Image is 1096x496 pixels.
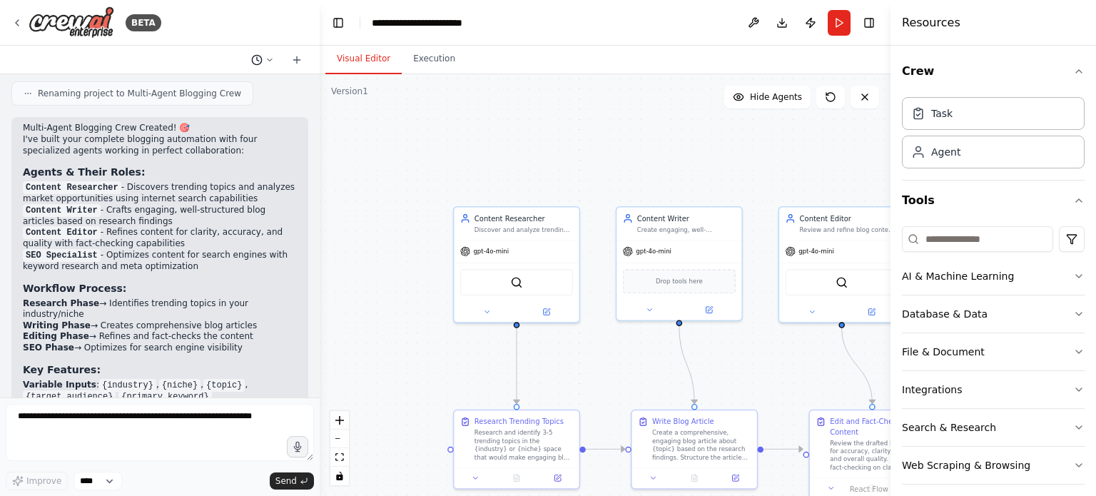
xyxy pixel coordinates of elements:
[26,475,61,487] span: Improve
[475,417,564,427] div: Research Trending Topics
[331,86,368,97] div: Version 1
[830,439,928,472] div: Review the drafted blog article for accuracy, clarity, grammar, and overall quality. Perform fact...
[29,6,114,39] img: Logo
[23,364,101,375] strong: Key Features:
[118,390,211,403] code: {primary_keyword}
[902,307,988,321] div: Database & Data
[902,181,1085,221] button: Tools
[23,380,96,390] strong: Variable Inputs
[652,417,714,427] div: Write Blog Article
[902,447,1085,484] button: Web Scraping & Browsing
[23,283,126,294] strong: Workflow Process:
[330,411,349,485] div: React Flow controls
[23,390,116,403] code: {target_audience}
[510,276,522,288] img: SerperDevTool
[23,343,297,354] li: → Optimizes for search engine visibility
[902,221,1085,496] div: Tools
[517,306,574,318] button: Open in side panel
[325,44,402,74] button: Visual Editor
[674,325,700,404] g: Edge from 775cb626-bc67-4393-8552-009a753cdf5a to c9ce00f1-b4a5-44cd-955a-f00933b701df
[270,472,314,490] button: Send
[330,467,349,485] button: toggle interactivity
[637,213,736,223] div: Content Writer
[673,472,716,484] button: No output available
[330,411,349,430] button: zoom in
[23,380,297,403] li: : , , , ,
[616,206,743,321] div: Content WriterCreate engaging, well-structured blog articles about {topic} that capture readers' ...
[473,248,509,255] span: gpt-4o-mini
[6,472,68,490] button: Improve
[245,51,280,69] button: Switch to previous chat
[800,213,898,223] div: Content Editor
[680,304,737,316] button: Open in side panel
[126,14,161,31] div: BETA
[475,226,573,233] div: Discover and analyze trending topics in {industry} or {niche}, identifying viral content patterns...
[859,13,879,33] button: Hide right sidebar
[203,379,245,392] code: {topic}
[902,258,1085,295] button: AI & Machine Learning
[902,14,960,31] h4: Resources
[850,485,888,493] a: React Flow attribution
[631,410,758,490] div: Write Blog ArticleCreate a comprehensive, engaging blog article about {topic} based on the resear...
[902,458,1030,472] div: Web Scraping & Browsing
[23,123,297,134] h2: Multi-Agent Blogging Crew Created! 🎯
[99,379,156,392] code: {industry}
[23,331,297,343] li: → Refines and fact-checks the content
[285,51,308,69] button: Start a new chat
[652,429,751,462] div: Create a comprehensive, engaging blog article about {topic} based on the research findings. Struc...
[330,430,349,448] button: zoom out
[23,249,101,262] code: SEO Specialist
[902,333,1085,370] button: File & Document
[902,295,1085,333] button: Database & Data
[836,276,848,288] img: SerperDevTool
[763,444,803,454] g: Edge from c9ce00f1-b4a5-44cd-955a-f00933b701df to 361681a0-5b6e-4777-b7cf-3ba858052257
[475,429,573,462] div: Research and identify 3-5 trending topics in the {industry} or {niche} space that would make enga...
[540,472,575,484] button: Open in side panel
[23,166,146,178] strong: Agents & Their Roles:
[23,298,297,320] li: → Identifies trending topics in your industry/niche
[23,182,297,205] li: - Discovers trending topics and analyzes market opportunities using internet search capabilities
[23,320,297,332] li: → Creates comprehensive blog articles
[837,328,878,404] g: Edge from aa8b6e5a-b33a-4233-b293-7cc54633b293 to 361681a0-5b6e-4777-b7cf-3ba858052257
[931,106,953,121] div: Task
[495,472,538,484] button: No output available
[453,410,580,490] div: Research Trending TopicsResearch and identify 3-5 trending topics in the {industry} or {niche} sp...
[902,51,1085,91] button: Crew
[586,444,625,454] g: Edge from b5b546db-afdb-4974-ae20-9de838dc311a to c9ce00f1-b4a5-44cd-955a-f00933b701df
[275,475,297,487] span: Send
[800,226,898,233] div: Review and refine blog content for clarity, accuracy, and engagement while ensuring factual corre...
[902,345,985,359] div: File & Document
[453,206,580,323] div: Content ResearcherDiscover and analyze trending topics in {industry} or {niche}, identifying vira...
[328,13,348,33] button: Hide left sidebar
[902,371,1085,408] button: Integrations
[23,205,297,228] li: - Crafts engaging, well-structured blog articles based on research findings
[830,417,928,437] div: Edit and Fact-Check Content
[23,343,74,353] strong: SEO Phase
[372,16,504,30] nav: breadcrumb
[843,306,900,318] button: Open in side panel
[159,379,201,392] code: {niche}
[287,436,308,457] button: Click to speak your automation idea
[778,206,905,323] div: Content EditorReview and refine blog content for clarity, accuracy, and engagement while ensuring...
[23,204,101,217] code: Content Writer
[798,248,834,255] span: gpt-4o-mini
[724,86,811,108] button: Hide Agents
[902,91,1085,180] div: Crew
[750,91,802,103] span: Hide Agents
[656,276,703,286] span: Drop tools here
[38,88,241,99] span: Renaming project to Multi-Agent Blogging Crew
[512,328,522,404] g: Edge from 15b595fb-7146-44f5-bc86-41b44c1b8b86 to b5b546db-afdb-4974-ae20-9de838dc311a
[402,44,467,74] button: Execution
[902,383,962,397] div: Integrations
[902,420,996,435] div: Search & Research
[902,269,1014,283] div: AI & Machine Learning
[330,448,349,467] button: fit view
[23,226,101,239] code: Content Editor
[637,226,736,233] div: Create engaging, well-structured blog articles about {topic} that capture readers' attention, pro...
[23,227,297,250] li: - Refines content for clarity, accuracy, and quality with fact-checking capabilities
[475,213,573,223] div: Content Researcher
[23,331,89,341] strong: Editing Phase
[23,181,121,194] code: Content Researcher
[23,250,297,273] li: - Optimizes content for search engines with keyword research and meta optimization
[902,409,1085,446] button: Search & Research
